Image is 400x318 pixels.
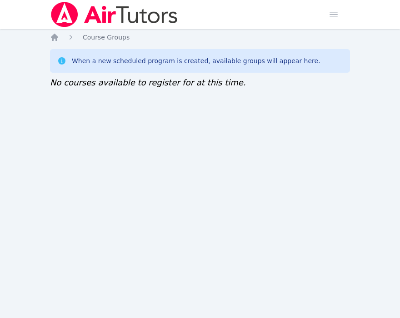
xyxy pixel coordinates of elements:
[50,78,246,87] span: No courses available to register for at this time.
[72,56,320,65] div: When a new scheduled program is created, available groups will appear here.
[83,33,130,42] a: Course Groups
[83,34,130,41] span: Course Groups
[50,33,350,42] nav: Breadcrumb
[50,2,179,27] img: Air Tutors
